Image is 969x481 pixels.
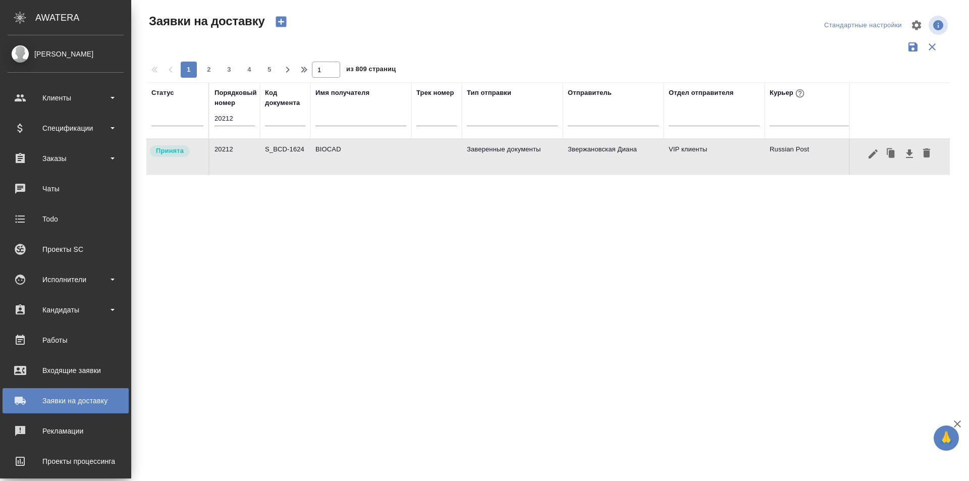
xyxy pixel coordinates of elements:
td: Звержановская Диана [563,139,664,175]
div: Имя получателя [315,88,369,98]
button: Клонировать [882,144,901,164]
button: Сбросить фильтры [923,37,942,57]
a: Чаты [3,176,129,201]
div: Рекламации [8,423,124,439]
div: Работы [8,333,124,348]
span: Посмотреть информацию [929,16,950,35]
div: Проекты SC [8,242,124,257]
td: Заверенные документы [462,139,563,175]
td: VIP клиенты [664,139,765,175]
button: Редактировать [865,144,882,164]
p: Принята [156,146,184,156]
div: Заявки на доставку [8,393,124,408]
div: Заказы [8,151,124,166]
div: Статус [151,88,174,98]
div: Проекты процессинга [8,454,124,469]
div: Код документа [265,88,305,108]
span: из 809 страниц [346,63,396,78]
button: 🙏 [934,425,959,451]
button: Удалить [918,144,935,164]
div: Курьер [770,87,806,100]
td: S_BCD-1624 [260,139,310,175]
span: 2 [201,65,217,75]
div: AWATERA [35,8,131,28]
div: Спецификации [8,121,124,136]
div: Порядковый номер [214,88,257,108]
button: 5 [261,62,278,78]
div: Отправитель [568,88,612,98]
button: Создать [269,13,293,30]
div: Входящие заявки [8,363,124,378]
div: Todo [8,211,124,227]
button: 4 [241,62,257,78]
a: Заявки на доставку [3,388,129,413]
div: Курьер назначен [149,144,203,158]
div: Отдел отправителя [669,88,733,98]
td: BIOCAD [310,139,411,175]
a: Проекты SC [3,237,129,262]
div: Клиенты [8,90,124,105]
a: Рекламации [3,418,129,444]
a: Проекты процессинга [3,449,129,474]
div: split button [822,18,904,33]
span: 🙏 [938,427,955,449]
div: Кандидаты [8,302,124,317]
a: Todo [3,206,129,232]
button: 3 [221,62,237,78]
div: Исполнители [8,272,124,287]
button: Сохранить фильтры [903,37,923,57]
td: 20212 [209,139,260,175]
span: Заявки на доставку [146,13,265,29]
span: 3 [221,65,237,75]
div: [PERSON_NAME] [8,48,124,60]
span: Настроить таблицу [904,13,929,37]
div: Чаты [8,181,124,196]
td: Russian Post [765,139,866,175]
button: Скачать [901,144,918,164]
div: Тип отправки [467,88,511,98]
span: 5 [261,65,278,75]
div: Трек номер [416,88,454,98]
a: Работы [3,328,129,353]
span: 4 [241,65,257,75]
button: 2 [201,62,217,78]
a: Входящие заявки [3,358,129,383]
